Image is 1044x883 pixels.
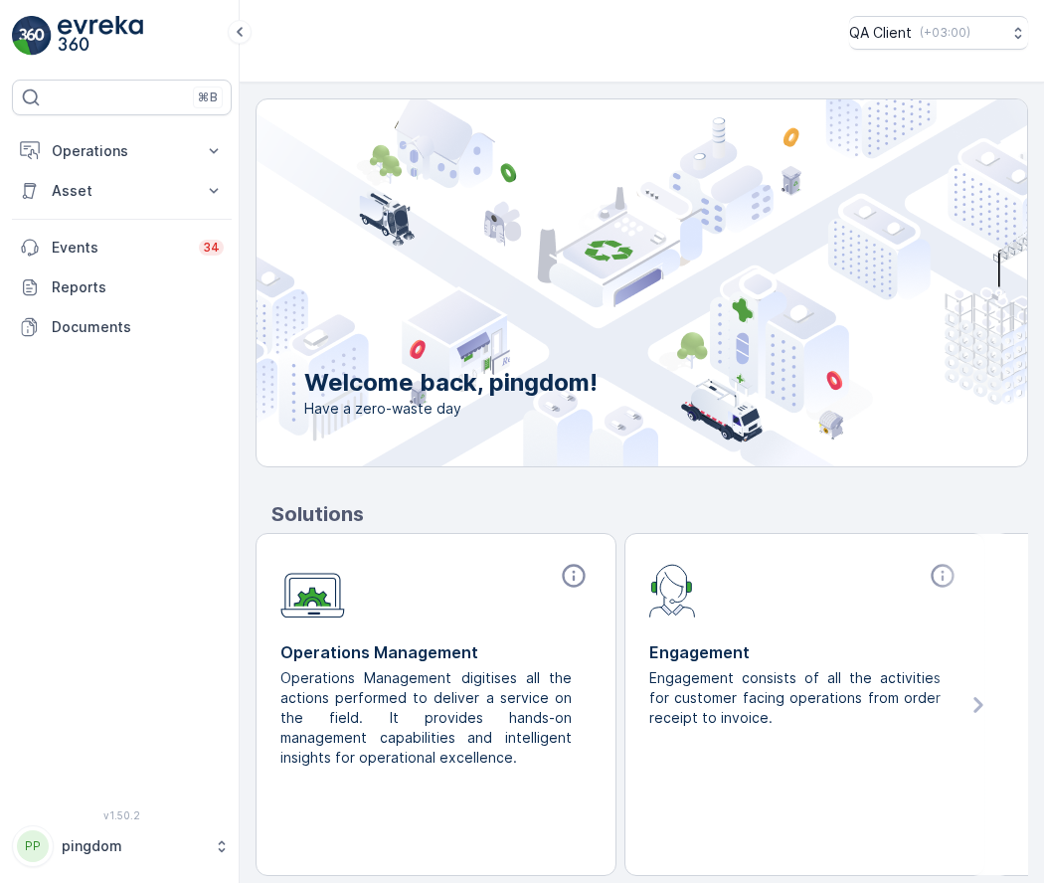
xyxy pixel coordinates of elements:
a: Documents [12,307,232,347]
span: v 1.50.2 [12,809,232,821]
p: Operations Management digitises all the actions performed to deliver a service on the field. It p... [280,668,576,768]
p: Engagement consists of all the activities for customer facing operations from order receipt to in... [649,668,945,728]
span: Have a zero-waste day [304,399,598,419]
img: module-icon [649,562,696,618]
p: Engagement [649,640,960,664]
p: Solutions [271,499,1028,529]
p: Operations [52,141,192,161]
p: Welcome back, pingdom! [304,367,598,399]
p: Events [52,238,187,258]
p: Reports [52,277,224,297]
button: PPpingdom [12,825,232,867]
button: Asset [12,171,232,211]
a: Reports [12,267,232,307]
p: QA Client [849,23,912,43]
p: pingdom [62,836,204,856]
a: Events34 [12,228,232,267]
button: Operations [12,131,232,171]
p: Operations Management [280,640,592,664]
button: QA Client(+03:00) [849,16,1028,50]
p: ( +03:00 ) [920,25,970,41]
img: logo [12,16,52,56]
p: 34 [203,240,220,256]
img: logo_light-DOdMpM7g.png [58,16,143,56]
img: module-icon [280,562,345,618]
div: PP [17,830,49,862]
img: city illustration [167,99,1027,466]
p: Asset [52,181,192,201]
p: Documents [52,317,224,337]
p: ⌘B [198,89,218,105]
